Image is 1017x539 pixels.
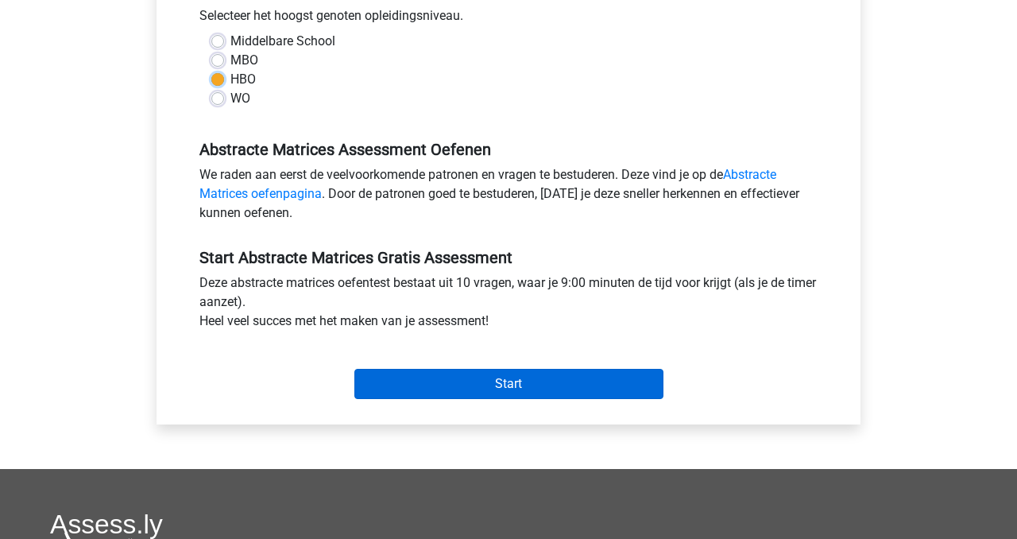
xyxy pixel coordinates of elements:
label: Middelbare School [230,32,335,51]
div: We raden aan eerst de veelvoorkomende patronen en vragen te bestuderen. Deze vind je op de . Door... [188,165,829,229]
h5: Abstracte Matrices Assessment Oefenen [199,140,818,159]
div: Deze abstracte matrices oefentest bestaat uit 10 vragen, waar je 9:00 minuten de tijd voor krijgt... [188,273,829,337]
input: Start [354,369,663,399]
label: MBO [230,51,258,70]
label: WO [230,89,250,108]
div: Selecteer het hoogst genoten opleidingsniveau. [188,6,829,32]
label: HBO [230,70,256,89]
h5: Start Abstracte Matrices Gratis Assessment [199,248,818,267]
